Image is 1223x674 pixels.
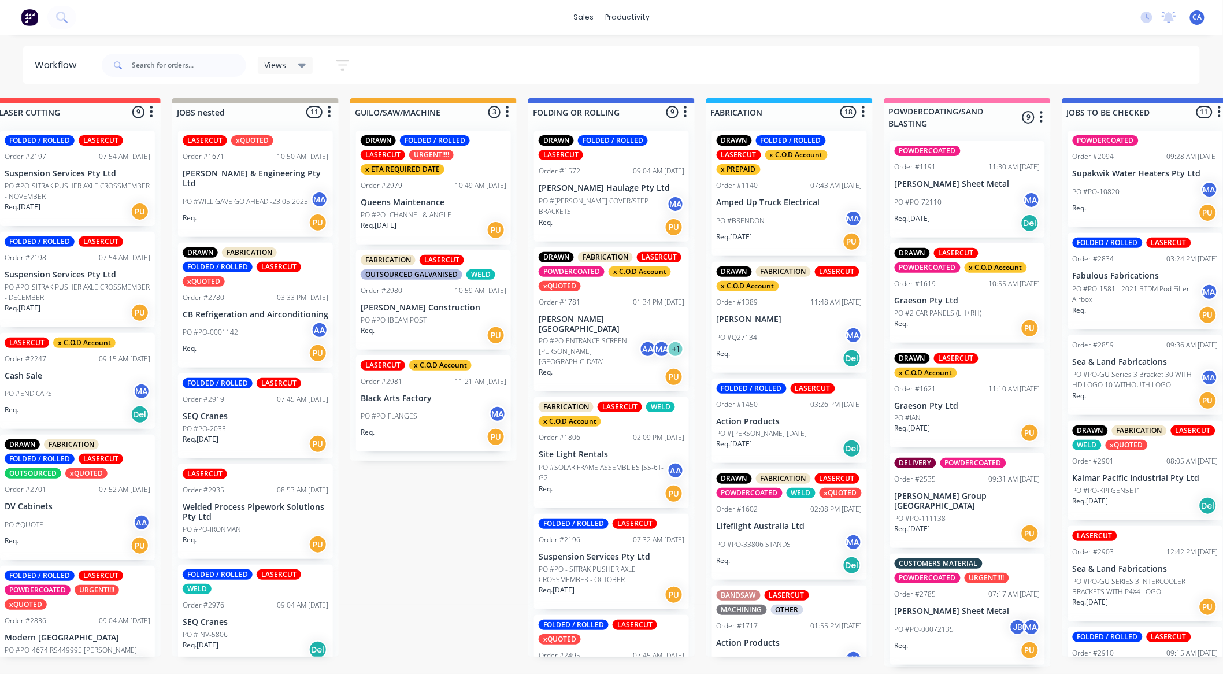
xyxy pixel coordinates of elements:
[1199,203,1217,222] div: PU
[539,450,684,460] p: Site Light Rentals
[361,286,402,296] div: Order #2980
[1073,564,1218,574] p: Sea & Land Fabrications
[5,388,52,399] p: PO #END CAPS
[756,473,811,484] div: FABRICATION
[183,276,225,287] div: xQUOTED
[895,179,1040,189] p: [PERSON_NAME] Sheet Metal
[5,354,46,364] div: Order #2247
[534,247,689,392] div: DRAWNFABRICATIONLASERCUTPOWDERCOATEDx C.O.D AccountxQUOTEDOrder #178101:34 PM [DATE][PERSON_NAME]...
[1068,335,1223,416] div: Order #285909:36 AM [DATE]Sea & Land FabricationsPO #PO-GU Series 3 Bracket 30 WITH HD LOGO 10 WI...
[79,454,123,464] div: LASERCUT
[1073,357,1218,367] p: Sea & Land Fabrications
[717,488,783,498] div: POWDERCOATED
[717,473,752,484] div: DRAWN
[890,453,1045,548] div: DELIVERYPOWDERCOATEDOrder #253509:31 AM [DATE][PERSON_NAME] Group [GEOGRAPHIC_DATA]PO #PO-111138R...
[895,558,983,569] div: CUSTOMERS MATERIAL
[665,218,683,236] div: PU
[717,439,753,449] p: Req. [DATE]
[895,248,930,258] div: DRAWN
[277,151,328,162] div: 10:50 AM [DATE]
[940,458,1006,468] div: POWDERCOATED
[361,376,402,387] div: Order #2981
[183,502,328,522] p: Welded Process Pipework Solutions Pty Ltd
[183,169,328,188] p: [PERSON_NAME] & Engineering Pty Ltd
[989,474,1040,484] div: 09:31 AM [DATE]
[717,556,731,566] p: Req.
[361,325,375,336] p: Req.
[534,397,689,508] div: FABRICATIONLASERCUTWELDx C.O.D AccountOrder #180602:09 PM [DATE]Site Light RentalsPO #SOLAR FRAME...
[811,504,862,514] div: 02:08 PM [DATE]
[578,252,633,262] div: FABRICATION
[99,484,150,495] div: 07:52 AM [DATE]
[717,281,779,291] div: x C.O.D Account
[895,513,946,524] p: PO #PO-111138
[1073,284,1201,305] p: PO #PO-1581 - 2021 BTDM Pod Filter Airbox
[487,326,505,345] div: PU
[717,150,761,160] div: LASERCUT
[466,269,495,280] div: WELD
[811,180,862,191] div: 07:43 AM [DATE]
[578,135,648,146] div: FOLDED / ROLLED
[895,279,936,289] div: Order #1619
[1171,425,1215,436] div: LASERCUT
[1073,547,1114,557] div: Order #2903
[409,360,472,371] div: x C.O.D Account
[1199,391,1217,410] div: PU
[183,343,197,354] p: Req.
[895,296,1040,306] p: Graeson Pty Ltd
[895,524,931,534] p: Req. [DATE]
[455,376,506,387] div: 11:21 AM [DATE]
[183,424,226,434] p: PO #PO-2033
[5,135,75,146] div: FOLDED / ROLLED
[400,135,470,146] div: FOLDED / ROLLED
[895,162,936,172] div: Order #1191
[5,236,75,247] div: FOLDED / ROLLED
[1073,496,1109,506] p: Req. [DATE]
[1073,135,1139,146] div: POWDERCOATED
[717,521,862,531] p: Lifeflight Australia Ltd
[843,232,861,251] div: PU
[639,340,657,358] div: AA
[1021,424,1039,442] div: PU
[609,266,671,277] div: x C.O.D Account
[934,248,979,258] div: LASERCUT
[539,367,553,377] p: Req.
[1073,425,1108,436] div: DRAWN
[717,399,758,410] div: Order #1450
[633,297,684,308] div: 01:34 PM [DATE]
[1073,391,1087,401] p: Req.
[132,54,246,77] input: Search for orders...
[257,262,301,272] div: LASERCUT
[667,340,684,358] div: + 1
[895,573,961,583] div: POWDERCOATED
[131,202,149,221] div: PU
[361,394,506,403] p: Black Arts Factory
[356,250,511,350] div: FABRICATIONLASERCUTOUTSOURCED GALVANISEDWELDOrder #298010:59 AM [DATE][PERSON_NAME] ConstructionP...
[539,336,639,367] p: PO #PO-ENTRANCE SCREEN [PERSON_NAME][GEOGRAPHIC_DATA]
[895,213,931,224] p: Req. [DATE]
[665,368,683,386] div: PU
[637,252,681,262] div: LASERCUT
[646,402,675,412] div: WELD
[633,166,684,176] div: 09:04 AM [DATE]
[717,180,758,191] div: Order #1140
[257,569,301,580] div: LASERCUT
[539,462,667,483] p: PO #SOLAR FRAME ASSEMBLIES JSS-6T-G2
[79,135,123,146] div: LASERCUT
[5,270,150,280] p: Suspension Services Pty Ltd
[633,432,684,443] div: 02:09 PM [DATE]
[845,327,862,344] div: MA
[183,524,241,535] p: PO #PO-IRONMAN
[787,488,816,498] div: WELD
[183,262,253,272] div: FOLDED / ROLLED
[1073,486,1142,496] p: PO #PO-KPI GENSET1
[131,536,149,555] div: PU
[183,485,224,495] div: Order #2935
[1201,181,1218,198] div: MA
[1073,340,1114,350] div: Order #2859
[1073,169,1218,179] p: Supakwik Water Heaters Pty Ltd
[79,236,123,247] div: LASERCUT
[356,131,511,245] div: DRAWNFOLDED / ROLLEDLASERCUTURGENT!!!!x ETA REQUIRED DATEOrder #297910:49 AM [DATE]Queens Mainten...
[178,131,333,237] div: LASERCUTxQUOTEDOrder #167110:50 AM [DATE][PERSON_NAME] & Engineering Pty LtdPO #WILL GAVE GO AHEA...
[311,321,328,339] div: AA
